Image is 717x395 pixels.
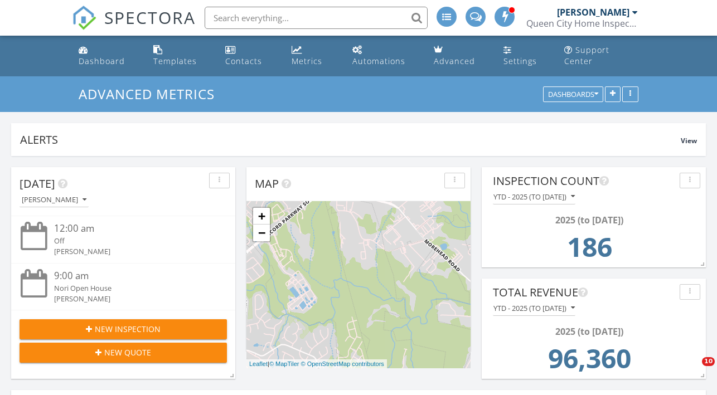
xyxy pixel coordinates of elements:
div: Settings [503,56,537,66]
span: [DATE] [20,176,55,191]
span: New Inspection [95,323,161,335]
div: Contacts [225,56,262,66]
div: Dashboard [79,56,125,66]
span: View [681,136,697,145]
div: Metrics [292,56,322,66]
div: | [246,359,387,369]
a: SPECTORA [72,15,196,38]
a: Metrics [287,40,339,72]
div: Total Revenue [493,284,675,301]
div: Support Center [564,45,609,66]
div: [PERSON_NAME] [22,196,86,204]
div: Alerts [20,132,681,147]
a: Settings [499,40,551,72]
div: Off [54,236,210,246]
div: [PERSON_NAME] [54,246,210,257]
a: Automations (Advanced) [348,40,421,72]
td: 96360.0 [496,338,682,385]
span: SPECTORA [104,6,196,29]
button: New Inspection [20,319,227,339]
a: Zoom in [253,208,270,225]
div: Inspection Count [493,173,675,189]
a: Advanced Metrics [79,85,224,103]
div: [PERSON_NAME] [557,7,629,18]
a: Dashboard [74,40,140,72]
button: New Quote [20,343,227,363]
span: 10 [702,357,715,366]
div: Dashboards [548,91,598,99]
div: 2025 (to [DATE]) [496,213,682,227]
a: Zoom out [253,225,270,241]
div: Nori Open House [54,283,210,294]
span: New Quote [104,347,151,358]
img: The Best Home Inspection Software - Spectora [72,6,96,30]
a: Advanced [429,40,490,72]
td: 186 [496,227,682,274]
div: 9:00 am [54,269,210,283]
div: Queen City Home Inspections [526,18,638,29]
a: © OpenStreetMap contributors [301,360,384,367]
div: Advanced [434,56,475,66]
a: Templates [149,40,212,72]
span: Map [255,176,279,191]
a: Contacts [221,40,278,72]
button: YTD - 2025 (to [DATE]) [493,301,575,316]
div: 2025 (to [DATE]) [496,325,682,338]
a: Leaflet [249,360,268,367]
button: [PERSON_NAME] [20,193,89,208]
div: [PERSON_NAME] [54,294,210,304]
input: Search everything... [205,7,428,29]
div: Templates [153,56,197,66]
div: 12:00 am [54,222,210,236]
button: YTD - 2025 (to [DATE]) [493,189,575,204]
div: YTD - 2025 (to [DATE]) [493,304,575,312]
div: YTD - 2025 (to [DATE]) [493,193,575,201]
button: Dashboards [543,87,603,103]
div: Automations [352,56,405,66]
a: Support Center [560,40,643,72]
iframe: Intercom live chat [679,357,706,384]
a: © MapTiler [269,360,299,367]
